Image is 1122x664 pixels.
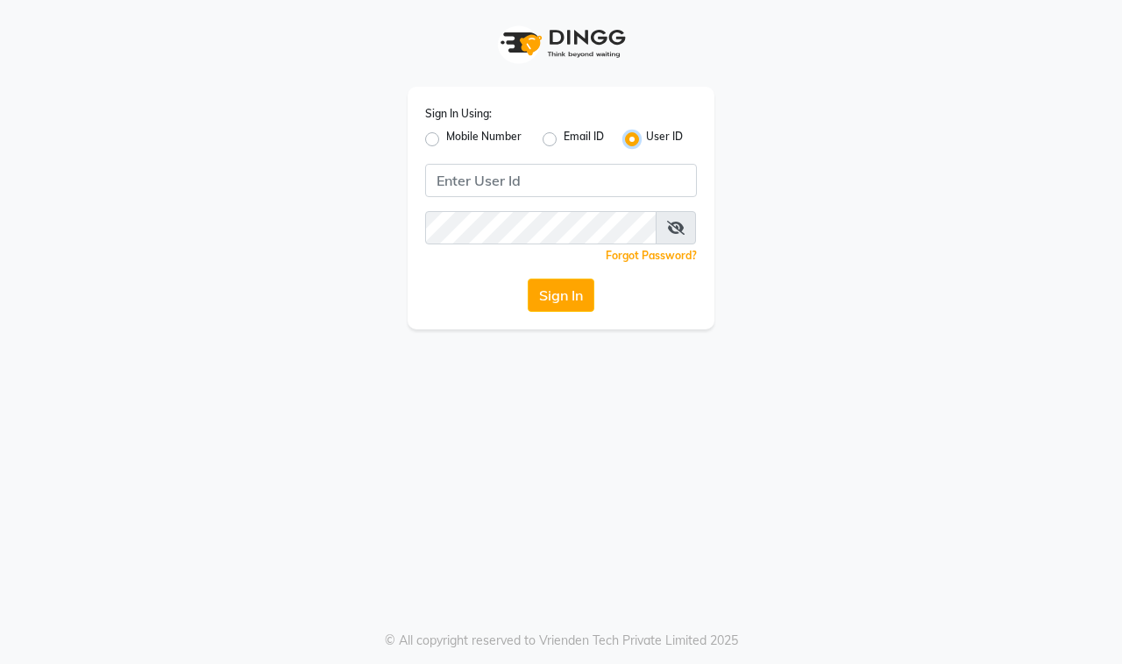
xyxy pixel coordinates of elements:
[606,249,697,262] a: Forgot Password?
[425,211,657,244] input: Username
[528,279,594,312] button: Sign In
[564,129,604,150] label: Email ID
[646,129,683,150] label: User ID
[446,129,522,150] label: Mobile Number
[425,106,492,122] label: Sign In Using:
[425,164,697,197] input: Username
[491,18,631,69] img: logo1.svg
